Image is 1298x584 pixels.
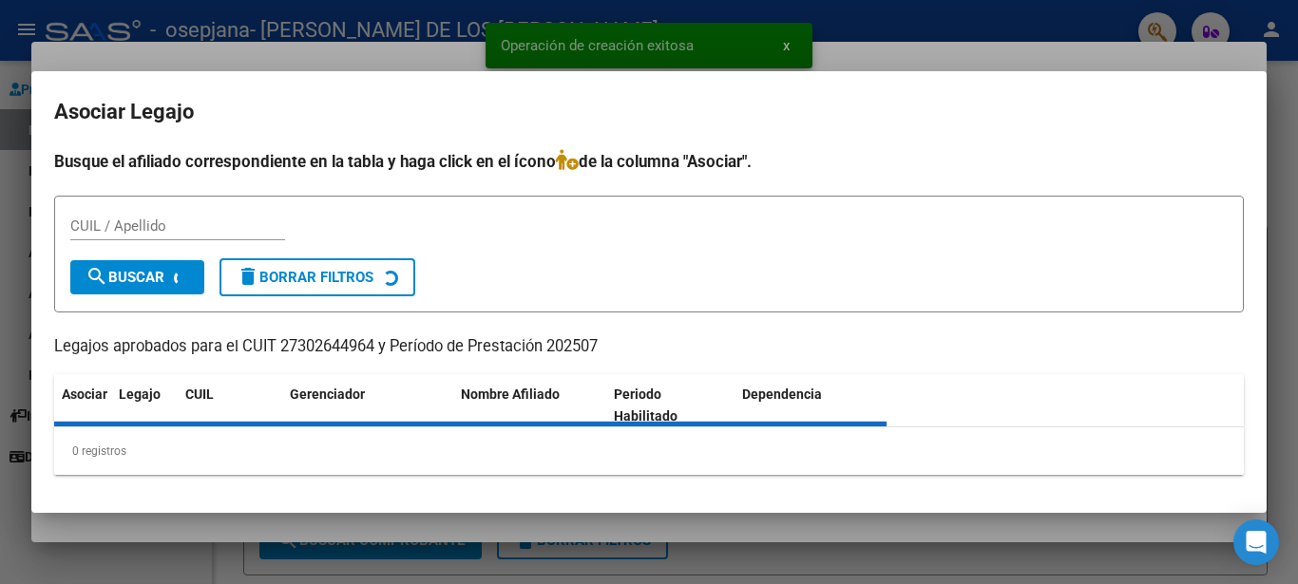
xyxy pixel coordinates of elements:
button: Borrar Filtros [220,258,415,296]
div: Open Intercom Messenger [1233,519,1279,565]
span: Asociar [62,386,107,402]
span: Nombre Afiliado [461,386,560,402]
div: 0 registros [54,427,1244,475]
datatable-header-cell: CUIL [178,374,282,437]
span: Gerenciador [290,386,365,402]
h4: Busque el afiliado correspondiente en la tabla y haga click en el ícono de la columna "Asociar". [54,149,1244,174]
button: Buscar [70,260,204,294]
mat-icon: search [86,265,108,288]
span: Buscar [86,269,164,286]
span: Legajo [119,386,161,402]
datatable-header-cell: Gerenciador [282,374,453,437]
span: Dependencia [742,386,822,402]
span: Borrar Filtros [237,269,373,286]
mat-icon: delete [237,265,259,288]
h2: Asociar Legajo [54,94,1244,130]
datatable-header-cell: Dependencia [735,374,888,437]
datatable-header-cell: Periodo Habilitado [606,374,735,437]
datatable-header-cell: Nombre Afiliado [453,374,606,437]
p: Legajos aprobados para el CUIT 27302644964 y Período de Prestación 202507 [54,335,1244,359]
datatable-header-cell: Asociar [54,374,111,437]
datatable-header-cell: Legajo [111,374,178,437]
span: Periodo Habilitado [614,386,678,424]
span: CUIL [185,386,214,402]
